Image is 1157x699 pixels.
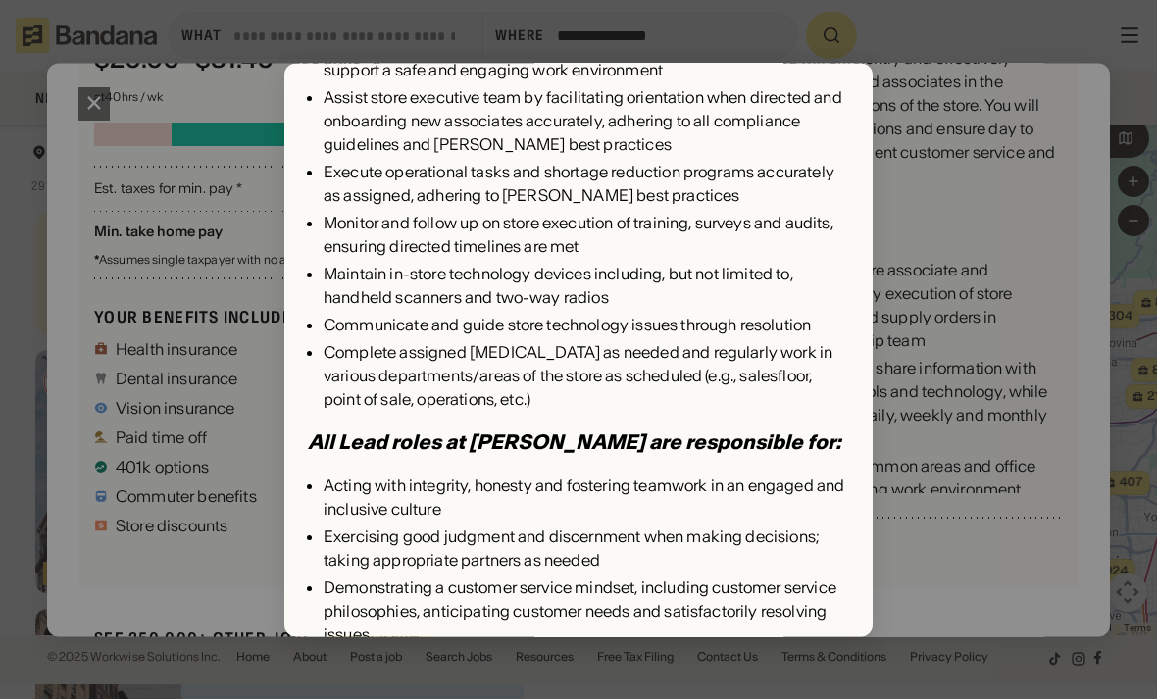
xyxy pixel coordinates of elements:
[324,578,836,645] span: Demonstrating a customer service mindset, including customer service philosophies, anticipating c...
[324,214,833,257] span: Monitor and follow up on store execution of training, surveys and audits, ensuring directed timel...
[324,163,834,206] span: Execute operational tasks and shortage reduction programs accurately as assigned, adhering to [PE...
[324,316,811,335] span: Communicate and guide store technology issues through resolution
[308,430,841,455] i: All Lead roles at [PERSON_NAME] are responsible for:
[324,265,793,308] span: Maintain in-store technology devices including, but not limited to, handheld scanners and two-way...
[324,527,820,571] span: Exercising good judgment and discernment when making decisions; taking appropriate partners as ne...
[324,37,798,80] span: Refresh and maintain associate common areas and office areas to support a safe and engaging work ...
[324,476,844,520] span: Acting with integrity, honesty and fostering teamwork in an engaged and inclusive culture
[324,343,832,410] span: Complete assigned [MEDICAL_DATA] as needed and regularly work in various departments/areas of the...
[324,88,842,155] span: Assist store executive team by facilitating orientation when directed and onboarding new associat...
